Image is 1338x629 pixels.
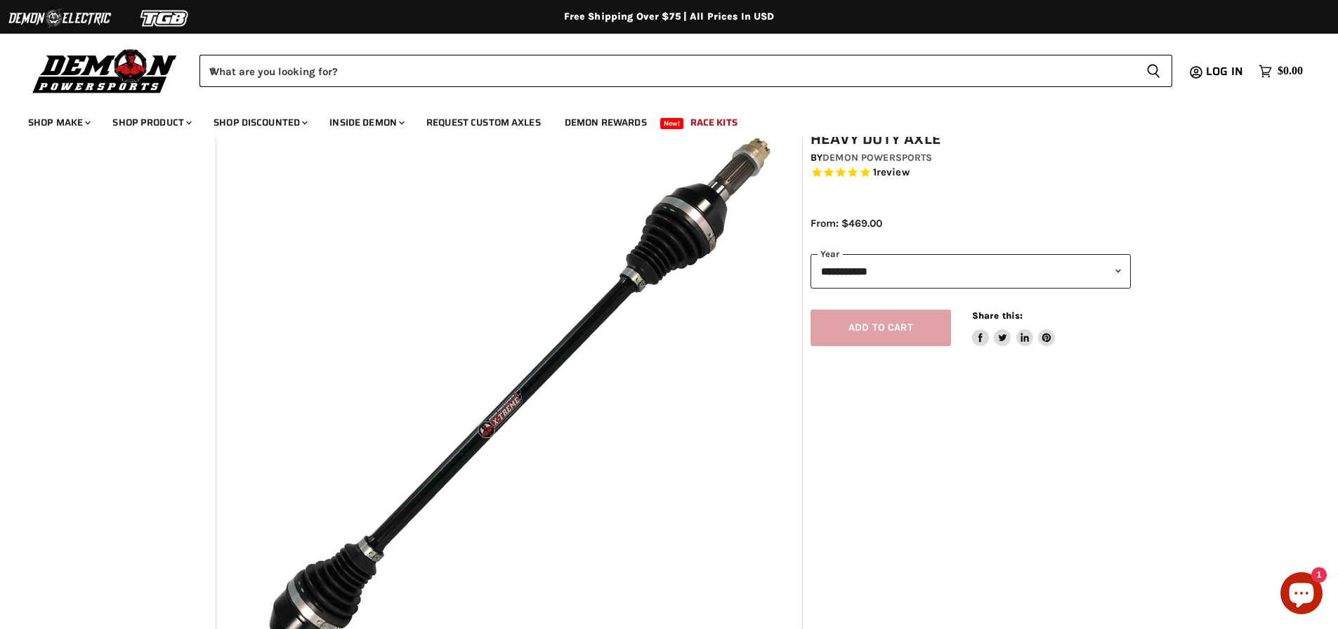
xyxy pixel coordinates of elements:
ul: Main menu [18,102,1299,137]
a: Demon Rewards [554,108,657,137]
span: Rated 5.0 out of 5 stars 1 reviews [811,166,1131,180]
a: Demon Powersports [822,152,932,164]
span: review [877,166,910,179]
a: Shop Make [18,108,99,137]
span: $0.00 [1278,65,1303,78]
a: Race Kits [680,108,748,137]
inbox-online-store-chat: Shopify online store chat [1276,572,1327,618]
button: Search [1135,55,1172,87]
img: Demon Electric Logo 2 [7,5,112,32]
a: Inside Demon [319,108,413,137]
span: Log in [1206,62,1243,80]
span: 1 reviews [873,166,910,179]
span: From: $469.00 [811,217,882,230]
div: Free Shipping Over $75 | All Prices In USD [107,11,1231,23]
div: by [811,150,1131,166]
aside: Share this: [972,310,1056,347]
a: Shop Product [102,108,200,137]
select: year [811,254,1131,289]
a: Log in [1200,65,1252,78]
input: When autocomplete results are available use up and down arrows to review and enter to select [199,55,1135,87]
img: TGB Logo 2 [112,5,218,32]
a: $0.00 [1252,61,1310,81]
span: Share this: [972,310,1023,321]
a: Request Custom Axles [416,108,551,137]
form: Product [199,55,1172,87]
img: Demon Powersports [28,46,182,95]
a: Shop Discounted [203,108,316,137]
h1: Can-Am Maverick X3 Demon Xtreme Heavy Duty Axle [811,113,1131,148]
span: New! [660,118,684,129]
